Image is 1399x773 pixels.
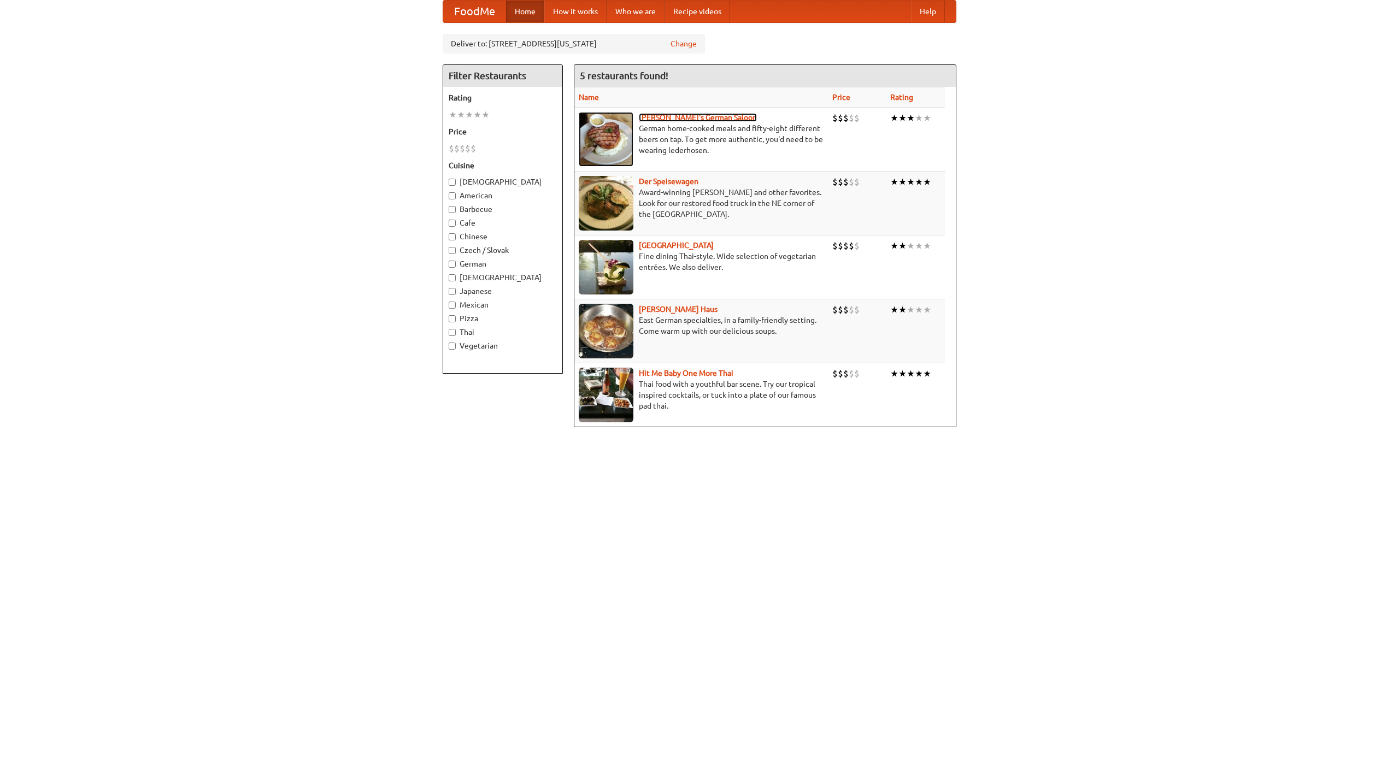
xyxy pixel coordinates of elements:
p: East German specialties, in a family-friendly setting. Come warm up with our delicious soups. [579,315,824,337]
img: esthers.jpg [579,112,633,167]
li: ★ [890,240,898,252]
li: $ [849,368,854,380]
li: $ [849,304,854,316]
li: ★ [890,112,898,124]
li: $ [832,304,838,316]
input: Chinese [449,233,456,240]
label: Czech / Slovak [449,245,557,256]
a: [PERSON_NAME] Haus [639,305,718,314]
li: $ [838,368,843,380]
li: $ [832,112,838,124]
li: $ [854,240,860,252]
a: [GEOGRAPHIC_DATA] [639,241,714,250]
li: ★ [457,109,465,121]
li: ★ [898,176,907,188]
a: Recipe videos [665,1,730,22]
li: $ [832,368,838,380]
input: [DEMOGRAPHIC_DATA] [449,179,456,186]
label: Vegetarian [449,340,557,351]
li: $ [832,240,838,252]
p: German home-cooked meals and fifty-eight different beers on tap. To get more authentic, you'd nee... [579,123,824,156]
a: [PERSON_NAME]'s German Saloon [639,113,757,122]
li: $ [849,176,854,188]
li: ★ [907,176,915,188]
a: Hit Me Baby One More Thai [639,369,733,377]
label: [DEMOGRAPHIC_DATA] [449,176,557,187]
li: ★ [898,240,907,252]
li: $ [460,143,465,155]
li: ★ [898,368,907,380]
li: ★ [923,112,931,124]
li: ★ [915,304,923,316]
li: $ [854,176,860,188]
li: $ [449,143,454,155]
a: Help [911,1,945,22]
li: $ [854,368,860,380]
li: $ [465,143,471,155]
li: $ [843,112,849,124]
a: Change [671,38,697,49]
li: $ [854,112,860,124]
img: kohlhaus.jpg [579,304,633,358]
input: Barbecue [449,206,456,213]
h5: Price [449,126,557,137]
label: German [449,258,557,269]
li: ★ [907,112,915,124]
li: ★ [915,240,923,252]
img: speisewagen.jpg [579,176,633,231]
li: ★ [923,176,931,188]
label: [DEMOGRAPHIC_DATA] [449,272,557,283]
p: Fine dining Thai-style. Wide selection of vegetarian entrées. We also deliver. [579,251,824,273]
input: Czech / Slovak [449,247,456,254]
li: $ [454,143,460,155]
input: German [449,261,456,268]
li: ★ [898,112,907,124]
label: Barbecue [449,204,557,215]
li: ★ [907,240,915,252]
li: ★ [907,304,915,316]
ng-pluralize: 5 restaurants found! [580,70,668,81]
li: $ [838,176,843,188]
li: $ [471,143,476,155]
li: ★ [907,368,915,380]
a: Home [506,1,544,22]
input: Cafe [449,220,456,227]
li: $ [838,240,843,252]
li: $ [843,368,849,380]
a: Who we are [607,1,665,22]
li: $ [843,240,849,252]
label: Thai [449,327,557,338]
li: $ [854,304,860,316]
li: ★ [473,109,481,121]
label: Cafe [449,217,557,228]
a: Der Speisewagen [639,177,698,186]
li: $ [832,176,838,188]
li: ★ [890,304,898,316]
li: ★ [481,109,490,121]
li: ★ [923,304,931,316]
label: Mexican [449,299,557,310]
li: $ [838,112,843,124]
input: Pizza [449,315,456,322]
label: American [449,190,557,201]
li: ★ [915,368,923,380]
input: Mexican [449,302,456,309]
a: Name [579,93,599,102]
img: satay.jpg [579,240,633,294]
li: ★ [898,304,907,316]
li: ★ [923,368,931,380]
li: ★ [915,176,923,188]
li: ★ [915,112,923,124]
li: $ [838,304,843,316]
input: [DEMOGRAPHIC_DATA] [449,274,456,281]
label: Japanese [449,286,557,297]
li: $ [849,112,854,124]
li: $ [849,240,854,252]
label: Chinese [449,231,557,242]
img: babythai.jpg [579,368,633,422]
